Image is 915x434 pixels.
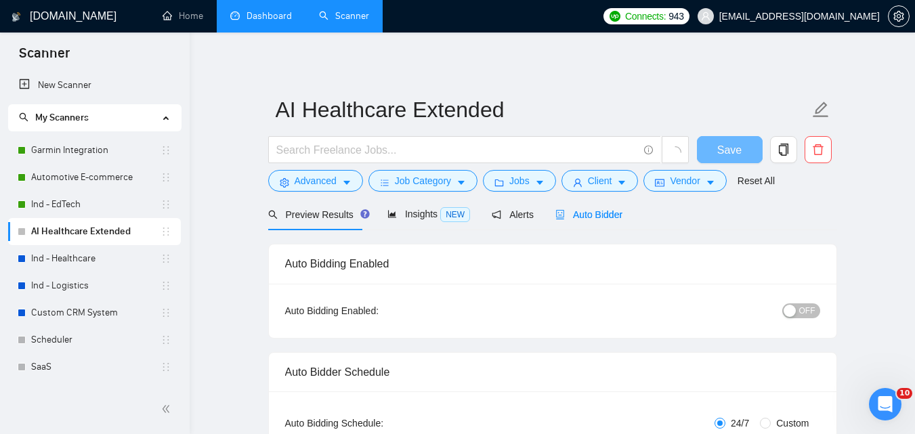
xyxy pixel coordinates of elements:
[35,112,89,123] span: My Scanners
[31,353,161,381] a: SaaS
[31,245,161,272] a: Ind - Healthcare
[285,244,820,283] div: Auto Bidding Enabled
[280,177,289,188] span: setting
[12,6,21,28] img: logo
[456,177,466,188] span: caret-down
[561,170,639,192] button: userClientcaret-down
[380,177,389,188] span: bars
[617,177,626,188] span: caret-down
[342,177,352,188] span: caret-down
[8,299,181,326] li: Custom CRM System
[812,101,830,118] span: edit
[625,9,666,24] span: Connects:
[295,173,337,188] span: Advanced
[276,93,809,127] input: Scanner name...
[268,210,278,219] span: search
[643,170,726,192] button: idcardVendorcaret-down
[573,177,582,188] span: user
[483,170,556,192] button: folderJobscaret-down
[8,191,181,218] li: Ind - EdTech
[19,72,170,99] a: New Scanner
[387,209,470,219] span: Insights
[701,12,710,21] span: user
[8,218,181,245] li: AI Healthcare Extended
[655,177,664,188] span: idcard
[897,388,912,399] span: 10
[492,209,534,220] span: Alerts
[644,146,653,154] span: info-circle
[535,177,545,188] span: caret-down
[285,353,820,391] div: Auto Bidder Schedule
[492,210,501,219] span: notification
[509,173,530,188] span: Jobs
[770,136,797,163] button: copy
[706,177,715,188] span: caret-down
[8,137,181,164] li: Garmin Integration
[8,353,181,381] li: SaaS
[161,226,171,237] span: holder
[888,5,910,27] button: setting
[230,10,292,22] a: dashboardDashboard
[161,172,171,183] span: holder
[725,416,754,431] span: 24/7
[8,43,81,72] span: Scanner
[161,334,171,345] span: holder
[805,144,831,156] span: delete
[395,173,451,188] span: Job Category
[555,209,622,220] span: Auto Bidder
[161,280,171,291] span: holder
[717,142,742,158] span: Save
[268,209,366,220] span: Preview Results
[8,381,181,408] li: Ind - E-commerce
[8,326,181,353] li: Scheduler
[888,11,910,22] a: setting
[440,207,470,222] span: NEW
[771,144,796,156] span: copy
[276,142,638,158] input: Search Freelance Jobs...
[588,173,612,188] span: Client
[31,218,161,245] a: AI Healthcare Extended
[31,326,161,353] a: Scheduler
[319,10,369,22] a: searchScanner
[8,164,181,191] li: Automotive E-commerce
[697,136,763,163] button: Save
[738,173,775,188] a: Reset All
[31,137,161,164] a: Garmin Integration
[668,9,683,24] span: 943
[368,170,477,192] button: barsJob Categorycaret-down
[669,146,681,158] span: loading
[8,72,181,99] li: New Scanner
[161,253,171,264] span: holder
[161,145,171,156] span: holder
[161,307,171,318] span: holder
[670,173,700,188] span: Vendor
[889,11,909,22] span: setting
[555,210,565,219] span: robot
[163,10,203,22] a: homeHome
[31,299,161,326] a: Custom CRM System
[161,362,171,372] span: holder
[359,208,371,220] div: Tooltip anchor
[31,272,161,299] a: Ind - Logistics
[268,170,363,192] button: settingAdvancedcaret-down
[494,177,504,188] span: folder
[610,11,620,22] img: upwork-logo.png
[285,416,463,431] div: Auto Bidding Schedule:
[161,402,175,416] span: double-left
[19,112,89,123] span: My Scanners
[869,388,901,420] iframe: Intercom live chat
[285,303,463,318] div: Auto Bidding Enabled:
[799,303,815,318] span: OFF
[19,112,28,122] span: search
[387,209,397,219] span: area-chart
[161,199,171,210] span: holder
[31,164,161,191] a: Automotive E-commerce
[8,272,181,299] li: Ind - Logistics
[805,136,832,163] button: delete
[771,416,814,431] span: Custom
[8,245,181,272] li: Ind - Healthcare
[31,191,161,218] a: Ind - EdTech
